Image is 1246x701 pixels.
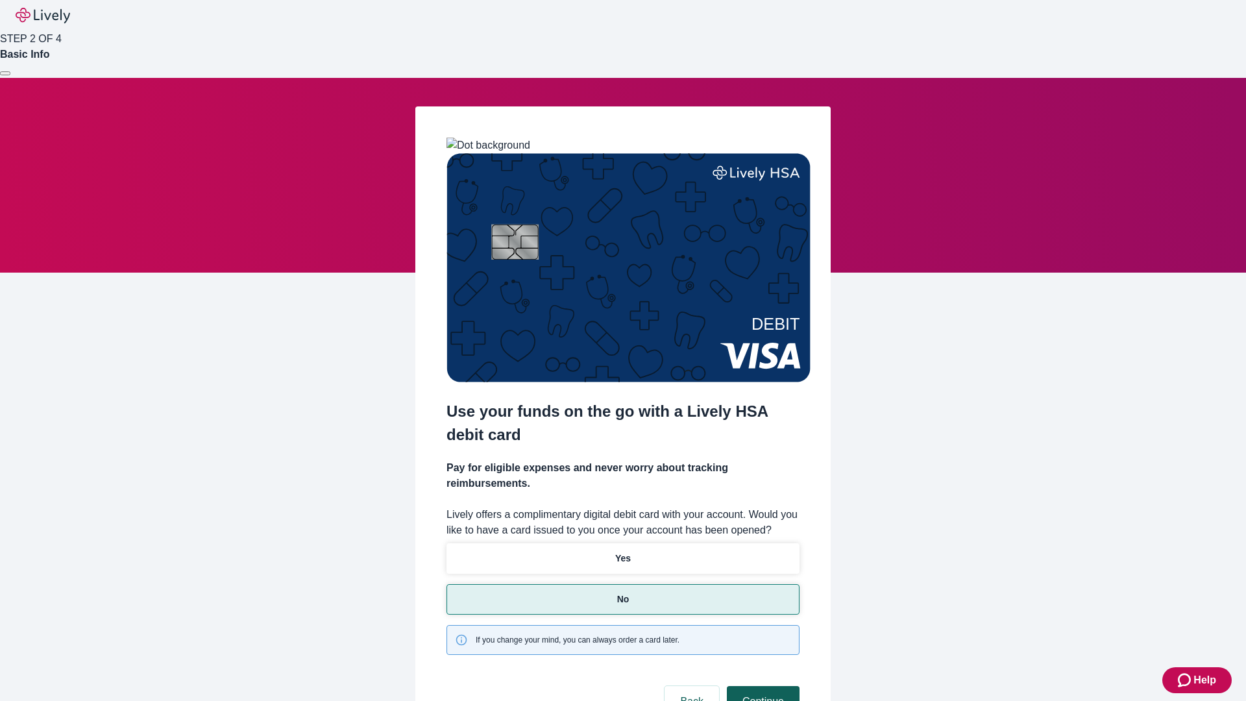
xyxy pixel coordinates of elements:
h2: Use your funds on the go with a Lively HSA debit card [446,400,800,447]
p: No [617,593,629,606]
img: Dot background [446,138,530,153]
svg: Zendesk support icon [1178,672,1193,688]
label: Lively offers a complimentary digital debit card with your account. Would you like to have a card... [446,507,800,538]
span: If you change your mind, you can always order a card later. [476,634,679,646]
img: Lively [16,8,70,23]
button: Yes [446,543,800,574]
img: Debit card [446,153,811,382]
h4: Pay for eligible expenses and never worry about tracking reimbursements. [446,460,800,491]
span: Help [1193,672,1216,688]
button: No [446,584,800,615]
p: Yes [615,552,631,565]
button: Zendesk support iconHelp [1162,667,1232,693]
